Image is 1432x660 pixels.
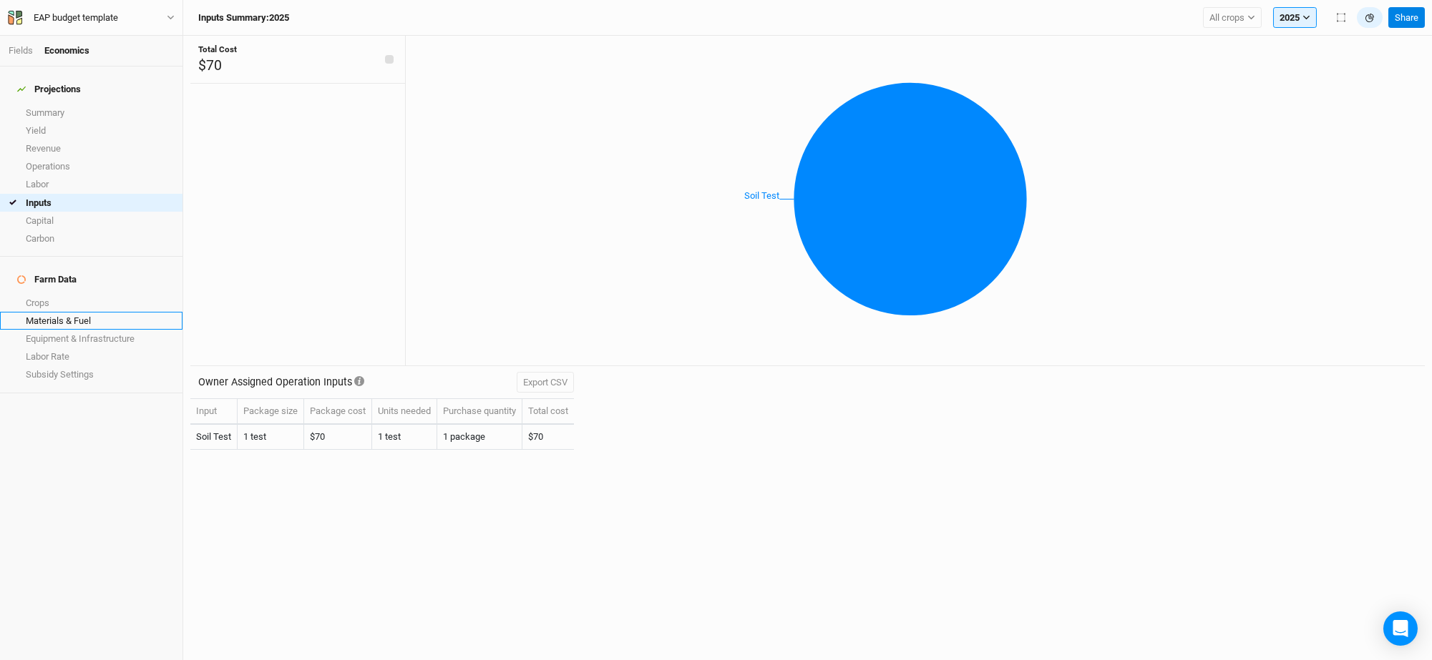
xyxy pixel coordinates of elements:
button: Export CSV [517,372,574,393]
a: Fields [9,45,33,56]
div: EAP budget template [34,11,118,25]
td: $70 [522,425,574,450]
th: Total cost [522,399,574,425]
h3: Inputs Summary: 2025 [198,12,289,24]
span: All crops [1209,11,1245,25]
td: 1 package [437,425,522,450]
h3: Owner Assigned Operation Inputs [198,376,352,388]
button: 2025 [1273,7,1317,29]
div: Economics [44,44,89,57]
div: Farm Data [17,274,77,285]
span: Total Cost [198,44,237,54]
td: 1 test [372,425,437,450]
div: Open Intercom Messenger [1383,611,1418,646]
td: $70 [304,425,372,450]
tspan: Soil Test [744,191,779,202]
span: $70 [198,57,222,74]
td: Soil Test [190,425,238,450]
th: Package size [238,399,304,425]
button: All crops [1203,7,1262,29]
div: Projections [17,84,81,95]
button: EAP budget template [7,10,175,26]
td: 1 test [238,425,304,450]
th: Package cost [304,399,372,425]
button: Share [1388,7,1425,29]
th: Purchase quantity [437,399,522,425]
div: Tooltip anchor [353,375,366,388]
th: Input [190,399,238,425]
th: Units needed [372,399,437,425]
